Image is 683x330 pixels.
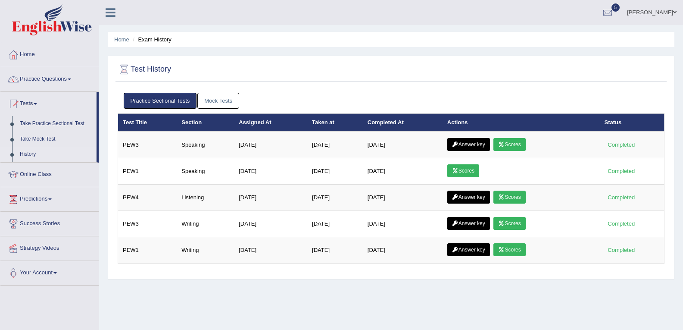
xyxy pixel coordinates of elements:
[16,116,97,132] a: Take Practice Sectional Test
[605,140,638,149] div: Completed
[447,243,490,256] a: Answer key
[0,236,99,258] a: Strategy Videos
[307,132,363,158] td: [DATE]
[16,147,97,162] a: History
[118,185,177,211] td: PEW4
[443,113,600,132] th: Actions
[118,63,171,76] h2: Test History
[447,191,490,204] a: Answer key
[307,237,363,264] td: [DATE]
[307,185,363,211] td: [DATE]
[493,191,525,204] a: Scores
[493,138,525,151] a: Scores
[131,35,172,44] li: Exam History
[605,245,638,255] div: Completed
[0,67,99,89] a: Practice Questions
[447,217,490,230] a: Answer key
[363,113,443,132] th: Completed At
[0,187,99,209] a: Predictions
[177,237,234,264] td: Writing
[16,132,97,147] a: Take Mock Test
[605,193,638,202] div: Completed
[0,92,97,113] a: Tests
[363,158,443,185] td: [DATE]
[0,43,99,64] a: Home
[177,158,234,185] td: Speaking
[124,93,197,109] a: Practice Sectional Tests
[0,212,99,233] a: Success Stories
[177,113,234,132] th: Section
[234,211,307,237] td: [DATE]
[493,217,525,230] a: Scores
[611,3,620,12] span: 5
[234,113,307,132] th: Assigned At
[234,158,307,185] td: [DATE]
[118,132,177,158] td: PEW3
[177,185,234,211] td: Listening
[0,261,99,283] a: Your Account
[118,113,177,132] th: Test Title
[0,163,99,184] a: Online Class
[363,132,443,158] td: [DATE]
[234,237,307,264] td: [DATE]
[307,113,363,132] th: Taken at
[197,93,239,109] a: Mock Tests
[177,211,234,237] td: Writing
[493,243,525,256] a: Scores
[307,158,363,185] td: [DATE]
[234,132,307,158] td: [DATE]
[605,219,638,228] div: Completed
[177,132,234,158] td: Speaking
[118,211,177,237] td: PEW3
[363,211,443,237] td: [DATE]
[307,211,363,237] td: [DATE]
[605,167,638,176] div: Completed
[363,185,443,211] td: [DATE]
[447,138,490,151] a: Answer key
[118,237,177,264] td: PEW1
[234,185,307,211] td: [DATE]
[114,36,129,43] a: Home
[363,237,443,264] td: [DATE]
[600,113,664,132] th: Status
[118,158,177,185] td: PEW1
[447,164,479,177] a: Scores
